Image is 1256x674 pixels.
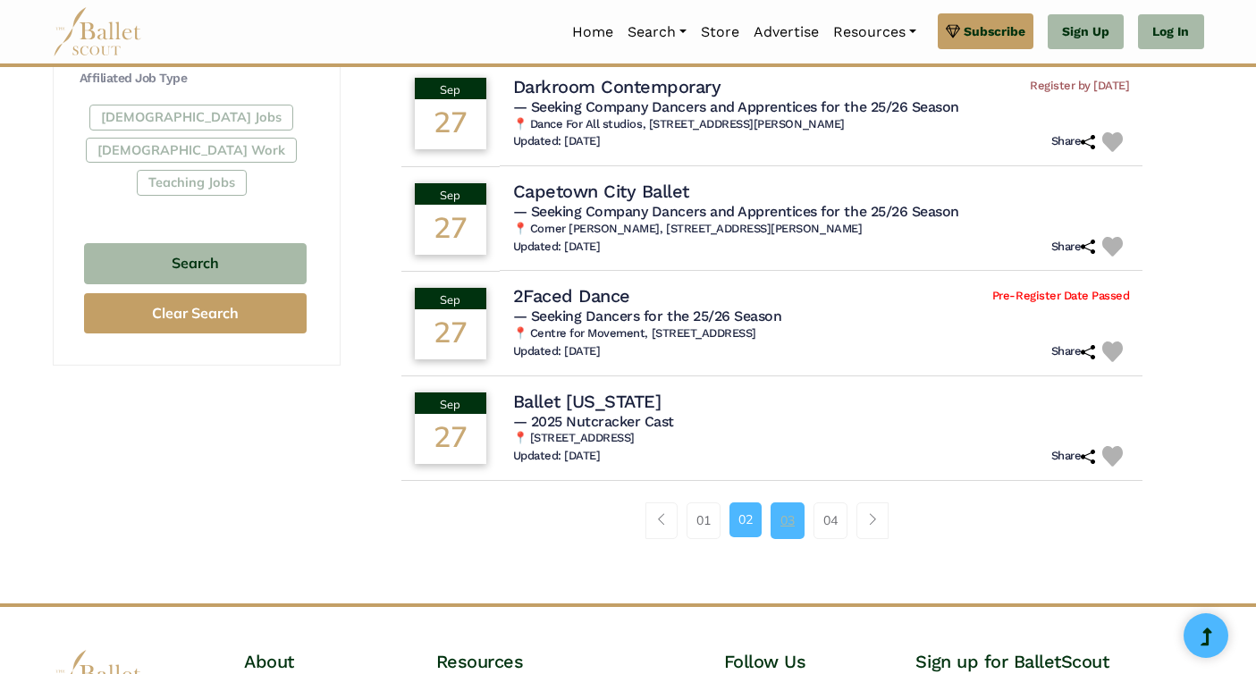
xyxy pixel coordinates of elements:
[84,243,307,285] button: Search
[1051,449,1096,464] h6: Share
[513,284,630,308] h4: 2Faced Dance
[513,134,601,149] h6: Updated: [DATE]
[84,293,307,333] button: Clear Search
[565,13,620,51] a: Home
[826,13,923,51] a: Resources
[513,203,959,220] span: — Seeking Company Dancers and Apprentices for the 25/26 Season
[813,502,847,538] a: 04
[415,414,486,464] div: 27
[80,70,311,88] h4: Affiliated Job Type
[964,21,1025,41] span: Subscribe
[746,13,826,51] a: Advertise
[620,13,694,51] a: Search
[992,289,1129,304] span: Pre-Register Date Passed
[513,117,1130,132] h6: 📍 Dance For All studios, [STREET_ADDRESS][PERSON_NAME]
[513,240,601,255] h6: Updated: [DATE]
[415,309,486,359] div: 27
[1051,240,1096,255] h6: Share
[771,502,805,538] a: 03
[513,98,959,115] span: — Seeking Company Dancers and Apprentices for the 25/26 Season
[1051,134,1096,149] h6: Share
[687,502,721,538] a: 01
[436,650,724,673] h4: Resources
[513,75,721,98] h4: Darkroom Contemporary
[513,431,1130,446] h6: 📍 [STREET_ADDRESS]
[415,205,486,255] div: 27
[729,502,762,536] a: 02
[645,502,898,538] nav: Page navigation example
[513,344,601,359] h6: Updated: [DATE]
[415,288,486,309] div: Sep
[513,326,1130,341] h6: 📍 Centre for Movement, [STREET_ADDRESS]
[1138,14,1203,50] a: Log In
[938,13,1033,49] a: Subscribe
[946,21,960,41] img: gem.svg
[513,308,782,324] span: — Seeking Dancers for the 25/26 Season
[513,449,601,464] h6: Updated: [DATE]
[724,650,916,673] h4: Follow Us
[1030,79,1129,94] span: Register by [DATE]
[1048,14,1124,50] a: Sign Up
[513,390,662,413] h4: Ballet [US_STATE]
[415,99,486,149] div: 27
[513,413,674,430] span: — 2025 Nutcracker Cast
[415,392,486,414] div: Sep
[415,183,486,205] div: Sep
[513,180,689,203] h4: Capetown City Ballet
[915,650,1203,673] h4: Sign up for BalletScout
[244,650,436,673] h4: About
[513,222,1130,237] h6: 📍 Corner [PERSON_NAME], [STREET_ADDRESS][PERSON_NAME]
[694,13,746,51] a: Store
[1051,344,1096,359] h6: Share
[415,78,486,99] div: Sep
